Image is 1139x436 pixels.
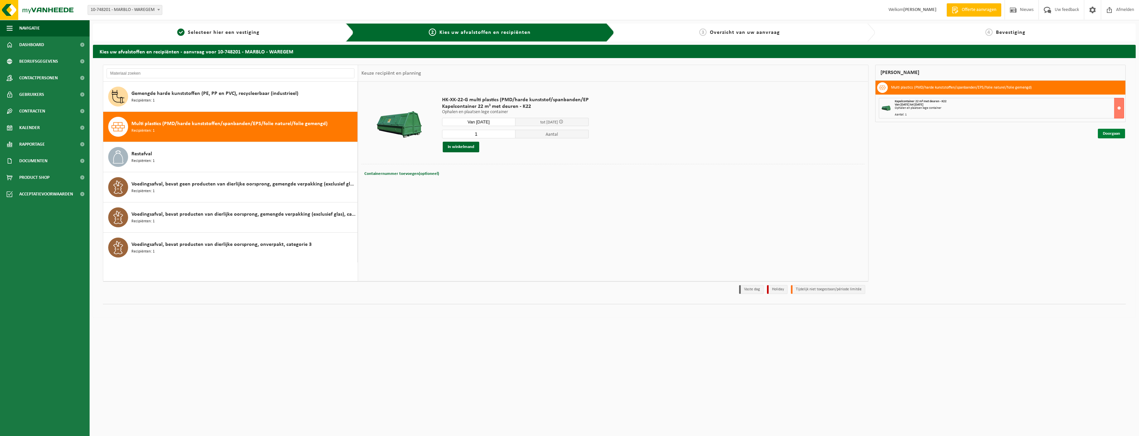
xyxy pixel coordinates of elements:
[131,249,155,255] span: Recipiënten: 1
[895,103,923,107] strong: Van [DATE] tot [DATE]
[540,120,558,124] span: tot [DATE]
[19,103,45,119] span: Contracten
[996,30,1025,35] span: Bevestiging
[19,153,47,169] span: Documenten
[429,29,436,36] span: 2
[131,188,155,194] span: Recipiënten: 1
[442,97,589,103] span: HK-XK-22-G multi plastics (PMD/harde kunststof/spanbanden/EP
[903,7,937,12] strong: [PERSON_NAME]
[442,118,515,126] input: Selecteer datum
[103,142,358,172] button: Restafval Recipiënten: 1
[131,241,312,249] span: Voedingsafval, bevat producten van dierlijke oorsprong, onverpakt, categorie 3
[791,285,865,294] li: Tijdelijk niet toegestaan/période limitée
[891,82,1032,93] h3: Multi plastics (PMD/harde kunststoffen/spanbanden/EPS/folie naturel/folie gemengd)
[710,30,780,35] span: Overzicht van uw aanvraag
[895,113,1124,116] div: Aantal: 1
[131,218,155,225] span: Recipiënten: 1
[19,136,45,153] span: Rapportage
[131,128,155,134] span: Recipiënten: 1
[19,169,49,186] span: Product Shop
[19,36,44,53] span: Dashboard
[103,233,358,262] button: Voedingsafval, bevat producten van dierlijke oorsprong, onverpakt, categorie 3 Recipiënten: 1
[107,68,354,78] input: Materiaal zoeken
[895,107,1124,110] div: Ophalen en plaatsen lege container
[188,30,260,35] span: Selecteer hier een vestiging
[131,90,298,98] span: Gemengde harde kunststoffen (PE, PP en PVC), recycleerbaar (industrieel)
[739,285,764,294] li: Vaste dag
[699,29,707,36] span: 3
[364,169,440,179] button: Containernummer toevoegen(optioneel)
[103,82,358,112] button: Gemengde harde kunststoffen (PE, PP en PVC), recycleerbaar (industrieel) Recipiënten: 1
[767,285,788,294] li: Holiday
[895,100,947,103] span: Kapelcontainer 22 m³ met deuren - K22
[19,86,44,103] span: Gebruikers
[19,70,58,86] span: Contactpersonen
[364,172,439,176] span: Containernummer toevoegen(optioneel)
[442,110,589,114] p: Ophalen en plaatsen lege container
[103,172,358,202] button: Voedingsafval, bevat geen producten van dierlijke oorsprong, gemengde verpakking (exclusief glas)...
[131,210,356,218] span: Voedingsafval, bevat producten van dierlijke oorsprong, gemengde verpakking (exclusief glas), cat...
[875,65,1126,81] div: [PERSON_NAME]
[358,65,424,82] div: Keuze recipiënt en planning
[131,180,356,188] span: Voedingsafval, bevat geen producten van dierlijke oorsprong, gemengde verpakking (exclusief glas)
[88,5,162,15] span: 10-748201 - MARBLO - WAREGEM
[131,120,328,128] span: Multi plastics (PMD/harde kunststoffen/spanbanden/EPS/folie naturel/folie gemengd)
[947,3,1001,17] a: Offerte aanvragen
[442,103,589,110] span: Kapelcontainer 22 m³ met deuren - K22
[1098,129,1125,138] a: Doorgaan
[131,98,155,104] span: Recipiënten: 1
[131,158,155,164] span: Recipiënten: 1
[19,186,73,202] span: Acceptatievoorwaarden
[960,7,998,13] span: Offerte aanvragen
[19,119,40,136] span: Kalender
[103,112,358,142] button: Multi plastics (PMD/harde kunststoffen/spanbanden/EPS/folie naturel/folie gemengd) Recipiënten: 1
[131,150,152,158] span: Restafval
[443,142,479,152] button: In winkelmand
[985,29,993,36] span: 4
[515,130,589,138] span: Aantal
[93,45,1136,58] h2: Kies uw afvalstoffen en recipiënten - aanvraag voor 10-748201 - MARBLO - WAREGEM
[103,202,358,233] button: Voedingsafval, bevat producten van dierlijke oorsprong, gemengde verpakking (exclusief glas), cat...
[96,29,341,36] a: 1Selecteer hier een vestiging
[19,20,40,36] span: Navigatie
[439,30,531,35] span: Kies uw afvalstoffen en recipiënten
[19,53,58,70] span: Bedrijfsgegevens
[177,29,185,36] span: 1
